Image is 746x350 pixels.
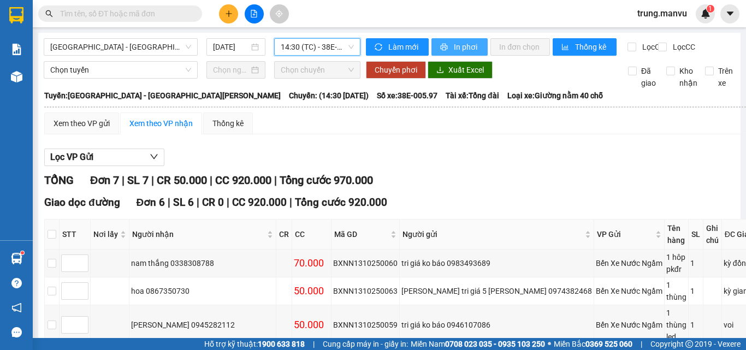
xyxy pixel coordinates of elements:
span: Giao dọc đường [44,196,120,209]
div: 1 thùng [666,279,686,303]
span: Chọn chuyến [281,62,354,78]
div: 1 thùng led [666,307,686,343]
button: caret-down [720,4,739,23]
div: 1 hôp pkđr [666,251,686,275]
td: Bến Xe Nước Ngầm [594,250,665,277]
span: | [313,338,315,350]
button: bar-chartThống kê [553,38,617,56]
div: 1 [690,285,701,297]
span: Chuyến: (14:30 [DATE]) [289,90,369,102]
span: Hỗ trợ kỹ thuật: [204,338,305,350]
span: Đã giao [637,65,660,89]
span: In phơi [454,41,479,53]
strong: 1900 633 818 [258,340,305,348]
span: 14:30 (TC) - 38E-005.97 [281,39,354,55]
img: logo-vxr [9,7,23,23]
div: [PERSON_NAME] 0945282112 [131,319,274,331]
div: Xem theo VP gửi [54,117,110,129]
span: file-add [250,10,258,17]
button: printerIn phơi [431,38,488,56]
span: Trên xe [714,65,737,89]
div: Xem theo VP nhận [129,117,193,129]
span: VP Gửi [597,228,653,240]
span: trung.manvu [629,7,696,20]
span: CC 920.000 [232,196,287,209]
span: | [151,174,154,187]
span: | [197,196,199,209]
button: Lọc VP Gửi [44,149,164,166]
span: | [210,174,212,187]
span: Xuất Excel [448,64,484,76]
span: Miền Bắc [554,338,632,350]
img: warehouse-icon [11,71,22,82]
span: search [45,10,53,17]
div: hoa 0867350730 [131,285,274,297]
sup: 1 [21,251,24,254]
span: SL 6 [173,196,194,209]
span: Nơi lấy [93,228,118,240]
span: plus [225,10,233,17]
span: caret-down [725,9,735,19]
div: tri giá ko báo 0946107086 [401,319,592,331]
button: syncLàm mới [366,38,429,56]
td: Bến Xe Nước Ngầm [594,305,665,345]
span: down [150,152,158,161]
button: file-add [245,4,264,23]
span: | [289,196,292,209]
span: | [168,196,170,209]
span: Thống kê [575,41,608,53]
span: | [227,196,229,209]
span: Làm mới [388,41,420,53]
span: download [436,66,444,75]
button: plus [219,4,238,23]
td: Bến Xe Nước Ngầm [594,277,665,305]
div: Bến Xe Nước Ngầm [596,285,662,297]
span: CR 50.000 [157,174,207,187]
button: Chuyển phơi [366,61,426,79]
span: Loại xe: Giường nằm 40 chỗ [507,90,603,102]
span: Số xe: 38E-005.97 [377,90,437,102]
input: 13/10/2025 [213,41,249,53]
span: SL 7 [127,174,149,187]
th: Ghi chú [703,220,722,250]
td: BXNN1310250059 [331,305,400,345]
input: Tìm tên, số ĐT hoặc mã đơn [60,8,189,20]
button: aim [270,4,289,23]
div: Bến Xe Nước Ngầm [596,257,662,269]
div: BXNN1310250063 [333,285,398,297]
span: Tổng cước 920.000 [295,196,387,209]
span: CR 0 [202,196,224,209]
span: notification [11,302,22,313]
div: Thống kê [212,117,244,129]
span: TỔNG [44,174,74,187]
span: CC 920.000 [215,174,271,187]
span: | [274,174,277,187]
span: Cung cấp máy in - giấy in: [323,338,408,350]
th: CC [292,220,331,250]
img: icon-new-feature [701,9,711,19]
span: Miền Nam [411,338,545,350]
div: 1 [690,319,701,331]
b: Tuyến: [GEOGRAPHIC_DATA] - [GEOGRAPHIC_DATA][PERSON_NAME] [44,91,281,100]
div: nam thắng 0338308788 [131,257,274,269]
span: Người nhận [132,228,265,240]
div: Bến Xe Nước Ngầm [596,319,662,331]
div: 1 [690,257,701,269]
div: [PERSON_NAME] tri giá 5 [PERSON_NAME] 0974382468 [401,285,592,297]
span: Đơn 7 [90,174,119,187]
th: STT [60,220,91,250]
span: | [641,338,642,350]
span: bar-chart [561,43,571,52]
th: Tên hàng [665,220,689,250]
span: Tổng cước 970.000 [280,174,373,187]
span: message [11,327,22,337]
span: Người gửi [402,228,583,240]
div: 50.000 [294,283,329,299]
span: question-circle [11,278,22,288]
span: aim [275,10,283,17]
td: BXNN1310250060 [331,250,400,277]
span: Kho nhận [675,65,702,89]
div: BXNN1310250059 [333,319,398,331]
span: copyright [685,340,693,348]
div: 70.000 [294,256,329,271]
